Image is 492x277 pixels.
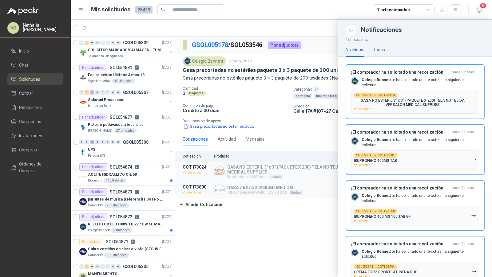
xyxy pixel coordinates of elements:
b: COT173801 [378,154,395,157]
div: Todas [373,46,385,53]
h3: ¡El comprador ha solicitado una recotización! [351,241,449,247]
a: Compañías [7,116,63,127]
img: Company Logo [351,249,358,256]
span: Chat [19,62,28,68]
img: Company Logo [351,193,358,200]
div: No leídas [346,46,363,53]
span: 25429 [135,6,153,14]
a: Inicio [7,45,63,57]
button: SOL053545→COT173160IBUPROFENO 400 MG 100 TAB GFPor recotizar [351,206,479,225]
p: te ha solicitado una re-cotizar la siguiente solicitud. [362,137,479,148]
span: hace 9 horas [452,185,474,191]
button: Close [346,25,356,35]
a: Órdenes de Compra [7,158,63,177]
span: Inicio [19,48,29,54]
a: Invitaciones [7,130,63,142]
a: Remisiones [7,102,63,113]
b: Colegio Bennett [362,138,391,142]
div: SOL053545 → [354,209,397,214]
span: Por recotizar [354,219,372,223]
span: Compras [19,146,37,153]
button: SOL053546→COT173024GASA NO ESTERIL 3" x 3" (PAQUETE X 200) TELA NO TEJIDA VERSALON MEDICAL SUPPLI... [351,90,479,114]
button: SOL053545→COT173801IBUPROFENO 400MG TABPor recotizar [351,150,479,170]
span: 8 [480,3,486,9]
p: GASA NO ESTERIL 3" x 3" (PAQUETE X 200) TELA NO TEJIDA VERSALON MEDICAL SUPPLIES [354,98,471,107]
b: Colegio Bennett [362,193,391,198]
span: hace 9 horas [452,70,474,75]
span: Cotizar [19,90,33,97]
a: Chat [7,59,63,71]
span: hace 9 horas [452,241,474,247]
a: Cotizar [7,88,63,99]
span: search [161,7,165,12]
div: SOL053545 → [354,153,397,158]
h1: Mis solicitudes [91,5,130,14]
a: Compras [7,144,63,156]
div: 7 seleccionadas [377,6,410,13]
img: Company Logo [351,138,358,144]
p: te ha solicitado una re-cotizar la siguiente solicitud. [362,249,479,259]
button: 8 [474,4,485,15]
span: Compañías [19,118,41,125]
p: te ha solicitado una re-cotizar la siguiente solicitud. [362,193,479,204]
h3: ¡El comprador ha solicitado una recotización! [351,130,449,135]
p: IBUPROFENO 400 MG 100 TAB GF [354,214,411,219]
span: Por recotizar [354,163,372,167]
button: ¡El comprador ha solicitado una recotización!hace 9 horas Company LogoColegio Bennett te ha solic... [346,180,485,231]
img: Company Logo [351,78,358,84]
h3: ¡El comprador ha solicitado una recotización! [351,185,449,191]
b: Colegio Bennett [362,249,391,254]
p: Nathalia [PERSON_NAME] [23,23,63,32]
b: COT173791 [378,265,395,268]
span: Órdenes de Compra [19,161,58,174]
h3: ¡El comprador ha solicitado una recotización! [351,70,449,75]
img: Logo peakr [7,7,39,15]
p: te ha solicitado una re-cotizar la siguiente solicitud. [362,77,479,88]
div: SOL053546 → [354,93,397,98]
p: CREMA FORZ SPORT GEL INFRA RUD [354,270,418,274]
div: NO [7,22,19,34]
div: SOL053544 → [354,264,397,269]
span: Por recotizar [354,107,372,111]
p: IBUPROFENO 400MG TAB [354,158,397,163]
span: Invitaciones [19,132,42,139]
button: ¡El comprador ha solicitado una recotización!hace 9 horas Company LogoColegio Bennett te ha solic... [346,64,485,119]
div: Notificaciones [361,27,485,33]
b: COT173024 [378,94,395,97]
span: Solicitudes [19,76,40,83]
b: COT173160 [378,210,395,213]
a: Solicitudes [7,73,63,85]
span: hace 9 horas [452,130,474,135]
button: ¡El comprador ha solicitado una recotización!hace 9 horas Company LogoColegio Bennett te ha solic... [346,124,485,175]
p: Notificaciones [338,35,492,43]
b: Colegio Bennett [362,78,391,82]
span: Remisiones [19,104,42,111]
